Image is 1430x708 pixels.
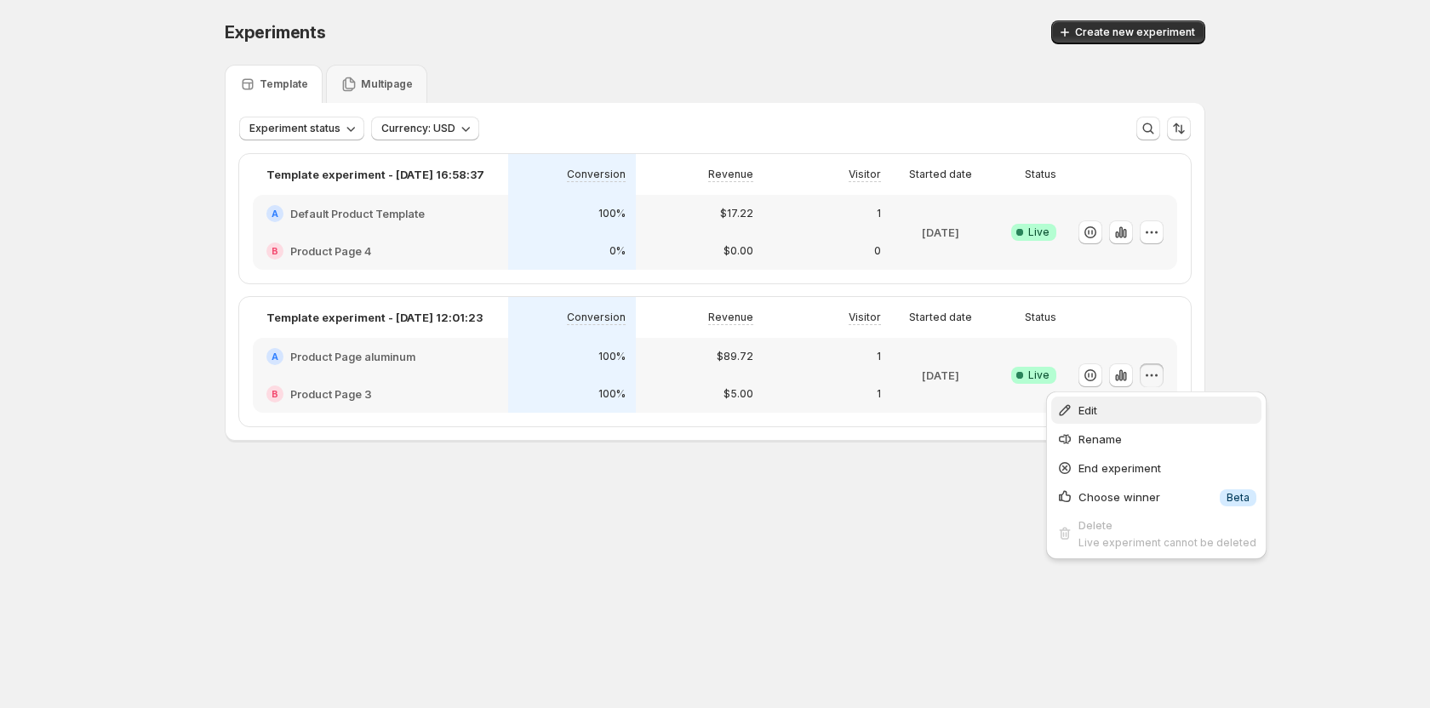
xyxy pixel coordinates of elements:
span: Edit [1078,403,1097,417]
p: $89.72 [717,350,753,363]
div: Delete [1078,517,1256,534]
h2: Product Page 4 [290,243,371,260]
h2: A [272,351,278,362]
button: Sort the results [1167,117,1191,140]
p: Multipage [361,77,413,91]
h2: B [272,246,278,256]
p: [DATE] [922,224,959,241]
button: Rename [1051,425,1261,453]
p: Conversion [567,168,626,181]
p: Started date [909,168,972,181]
p: $0.00 [724,244,753,258]
span: Experiment status [249,122,340,135]
h2: Product Page aluminum [290,348,415,365]
span: Choose winner [1078,490,1160,504]
p: Template [260,77,308,91]
p: 1 [877,387,881,401]
p: 1 [877,350,881,363]
span: Beta [1227,491,1250,505]
h2: B [272,389,278,399]
span: End experiment [1078,461,1161,475]
span: Currency: USD [381,122,455,135]
p: Visitor [849,168,881,181]
button: Experiment status [239,117,364,140]
span: Rename [1078,432,1122,446]
p: Revenue [708,311,753,324]
p: $5.00 [724,387,753,401]
button: Create new experiment [1051,20,1205,44]
p: 100% [598,387,626,401]
span: Live [1028,226,1050,239]
p: Status [1025,311,1056,324]
p: Conversion [567,311,626,324]
p: Template experiment - [DATE] 12:01:23 [266,309,483,326]
p: Started date [909,311,972,324]
h2: A [272,208,278,219]
button: Choose winnerInfoBeta [1051,483,1261,511]
button: Currency: USD [371,117,479,140]
button: DeleteLive experiment cannot be deleted [1051,512,1261,554]
p: 0% [609,244,626,258]
p: 100% [598,350,626,363]
button: Edit [1051,397,1261,424]
button: End experiment [1051,454,1261,482]
span: Create new experiment [1075,26,1195,39]
span: Experiments [225,22,326,43]
h2: Product Page 3 [290,385,372,403]
span: Live [1028,368,1050,382]
p: 1 [877,207,881,220]
h2: Default Product Template [290,205,425,222]
p: Visitor [849,311,881,324]
p: $17.22 [720,207,753,220]
span: Live experiment cannot be deleted [1078,536,1256,549]
p: 0 [874,244,881,258]
p: [DATE] [922,367,959,384]
p: Status [1025,168,1056,181]
p: 100% [598,207,626,220]
p: Template experiment - [DATE] 16:58:37 [266,166,484,183]
p: Revenue [708,168,753,181]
